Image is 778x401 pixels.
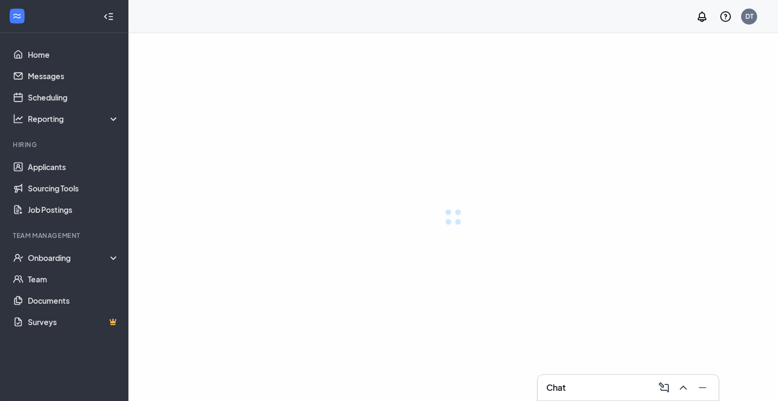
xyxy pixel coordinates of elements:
a: Sourcing Tools [28,178,119,199]
svg: Minimize [696,381,709,394]
a: Scheduling [28,87,119,108]
div: Reporting [28,113,120,124]
div: Team Management [13,231,117,240]
a: Documents [28,290,119,311]
svg: ComposeMessage [658,381,670,394]
h3: Chat [546,382,566,394]
svg: Notifications [696,10,708,23]
svg: ChevronUp [677,381,690,394]
svg: Collapse [103,11,114,22]
button: Minimize [693,379,710,396]
svg: QuestionInfo [719,10,732,23]
a: Team [28,268,119,290]
svg: WorkstreamLogo [12,11,22,21]
button: ComposeMessage [654,379,672,396]
a: Job Postings [28,199,119,220]
div: DT [745,12,753,21]
button: ChevronUp [674,379,691,396]
a: Applicants [28,156,119,178]
a: Home [28,44,119,65]
a: SurveysCrown [28,311,119,333]
div: Hiring [13,140,117,149]
svg: UserCheck [13,252,24,263]
div: Onboarding [28,252,120,263]
a: Messages [28,65,119,87]
svg: Analysis [13,113,24,124]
